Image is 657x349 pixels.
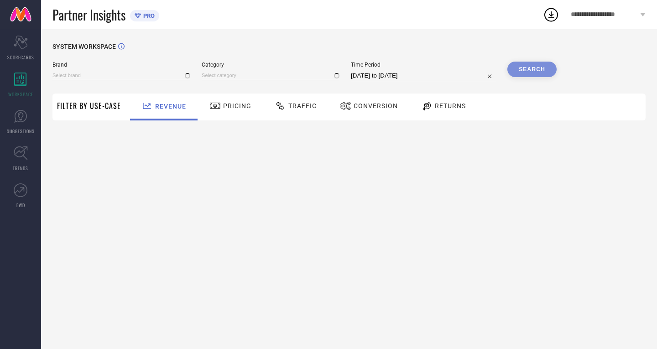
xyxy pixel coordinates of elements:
[435,102,466,109] span: Returns
[141,12,155,19] span: PRO
[13,165,28,172] span: TRENDS
[202,71,339,80] input: Select category
[57,100,121,111] span: Filter By Use-Case
[7,128,35,135] span: SUGGESTIONS
[543,6,559,23] div: Open download list
[223,102,251,109] span: Pricing
[52,62,190,68] span: Brand
[202,62,339,68] span: Category
[354,102,398,109] span: Conversion
[288,102,317,109] span: Traffic
[8,91,33,98] span: WORKSPACE
[52,71,190,80] input: Select brand
[351,62,496,68] span: Time Period
[155,103,186,110] span: Revenue
[52,43,116,50] span: SYSTEM WORKSPACE
[52,5,125,24] span: Partner Insights
[16,202,25,208] span: FWD
[351,70,496,81] input: Select time period
[7,54,34,61] span: SCORECARDS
